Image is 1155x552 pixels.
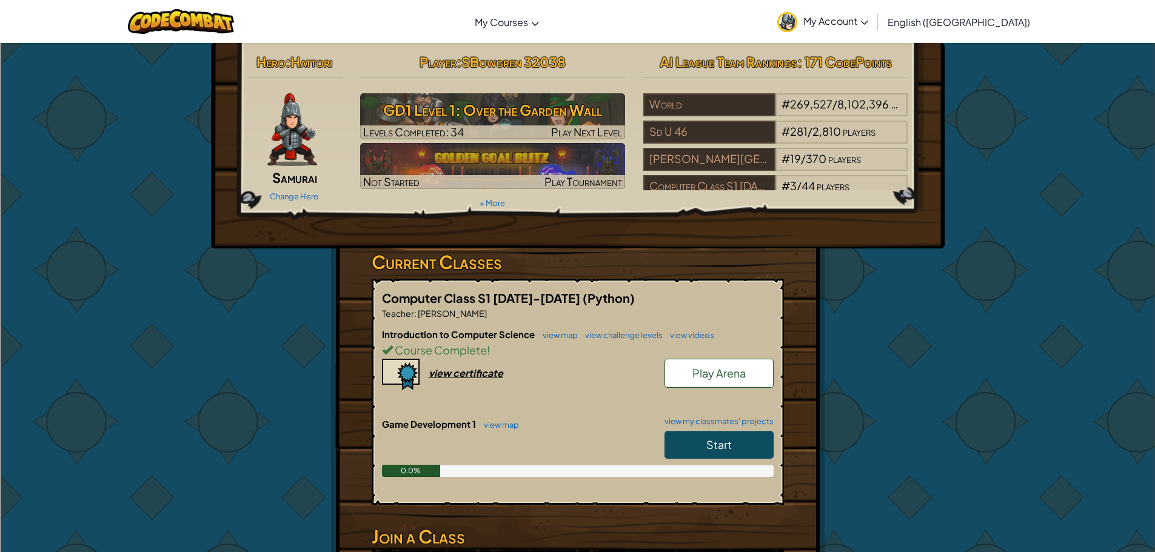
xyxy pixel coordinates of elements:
span: My Account [803,15,868,27]
a: Play Next Level [360,93,625,139]
img: avatar [777,12,797,32]
a: English ([GEOGRAPHIC_DATA]) [882,5,1036,38]
a: My Courses [469,5,545,38]
img: CodeCombat logo [128,9,234,34]
h3: GD1 Level 1: Over the Garden Wall [360,96,625,124]
span: My Courses [475,16,528,28]
span: English ([GEOGRAPHIC_DATA]) [888,16,1030,28]
a: My Account [771,2,874,41]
